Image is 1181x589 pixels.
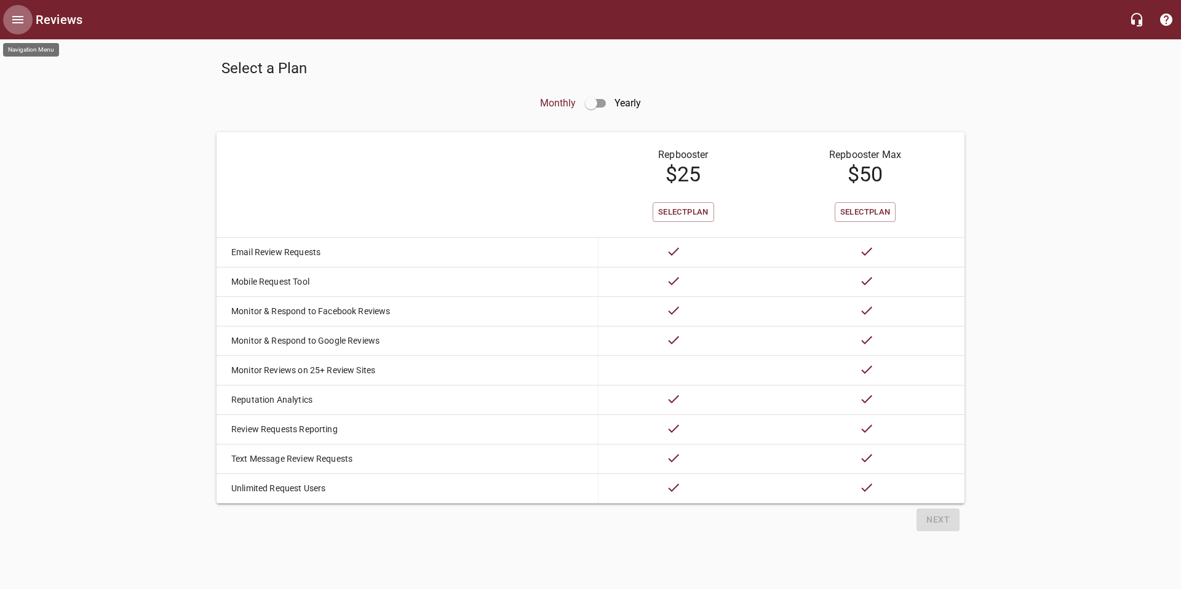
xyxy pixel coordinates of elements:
span: Select Plan [840,205,891,219]
button: SelectPlan [835,202,896,223]
p: Mobile Request Tool [231,275,560,288]
p: Review Requests Reporting [231,423,560,436]
p: Reputation Analytics [231,393,560,406]
p: Text Message Review Requests [231,453,560,465]
h5: Select a Plan [221,59,586,79]
h4: $ 50 [781,162,950,187]
button: Open drawer [3,5,33,34]
p: Repbooster Max [781,148,950,162]
h6: Reviews [36,10,82,30]
p: Monitor Reviews on 25+ Review Sites [231,364,560,377]
p: Email Review Requests [231,246,560,259]
span: Select Plan [658,205,709,219]
button: SelectPlan [653,202,714,223]
p: Monthly [540,89,576,118]
p: Unlimited Request Users [231,482,560,495]
button: Support Portal [1151,5,1181,34]
button: Live Chat [1122,5,1151,34]
h4: $ 25 [611,162,757,187]
p: Monitor & Respond to Google Reviews [231,334,560,347]
p: Monitor & Respond to Facebook Reviews [231,305,560,318]
p: Yearly [614,89,642,118]
p: Repbooster [611,148,757,162]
